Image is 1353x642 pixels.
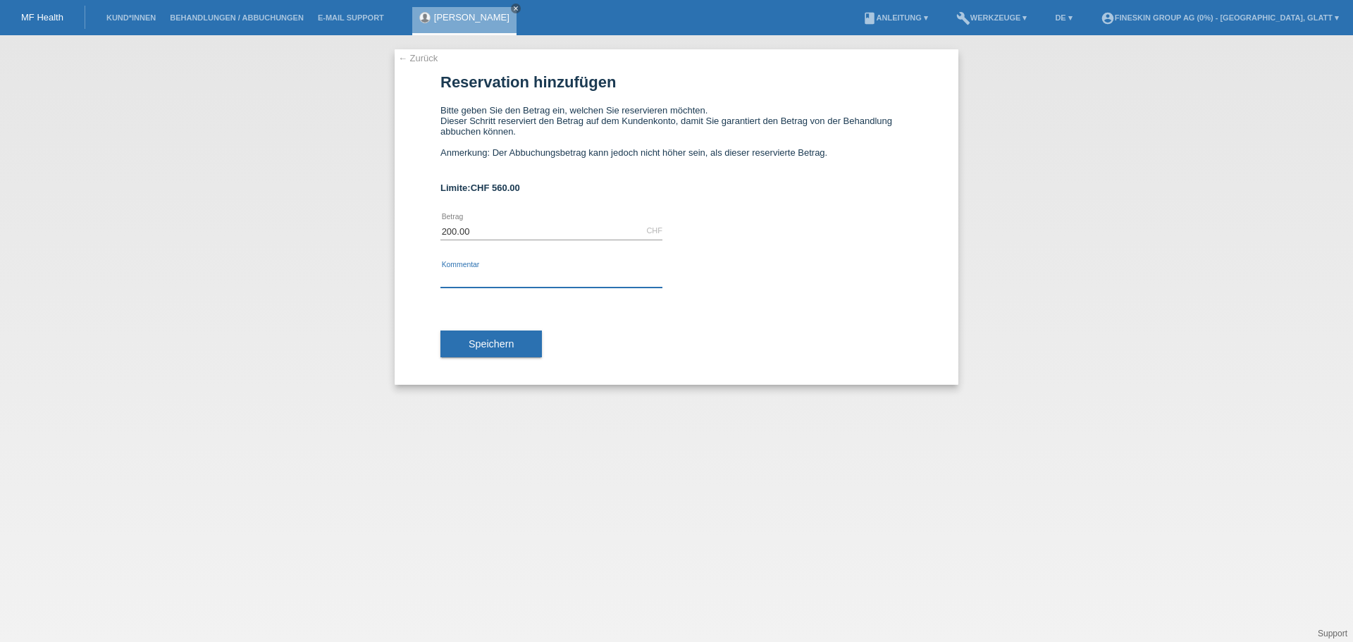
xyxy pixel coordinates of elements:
div: CHF [646,226,662,235]
b: Limite: [440,183,520,193]
a: buildWerkzeuge ▾ [949,13,1034,22]
span: CHF 560.00 [471,183,520,193]
a: bookAnleitung ▾ [855,13,935,22]
a: Behandlungen / Abbuchungen [163,13,311,22]
i: account_circle [1101,11,1115,25]
a: E-Mail Support [311,13,391,22]
a: DE ▾ [1048,13,1079,22]
button: Speichern [440,331,542,357]
span: Speichern [469,338,514,350]
a: MF Health [21,12,63,23]
a: account_circleFineSkin Group AG (0%) - [GEOGRAPHIC_DATA], Glatt ▾ [1094,13,1346,22]
i: build [956,11,970,25]
a: [PERSON_NAME] [434,12,509,23]
a: Support [1318,629,1347,638]
a: close [511,4,521,13]
i: book [863,11,877,25]
a: ← Zurück [398,53,438,63]
a: Kund*innen [99,13,163,22]
i: close [512,5,519,12]
div: Bitte geben Sie den Betrag ein, welchen Sie reservieren möchten. Dieser Schritt reserviert den Be... [440,105,913,168]
h1: Reservation hinzufügen [440,73,913,91]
